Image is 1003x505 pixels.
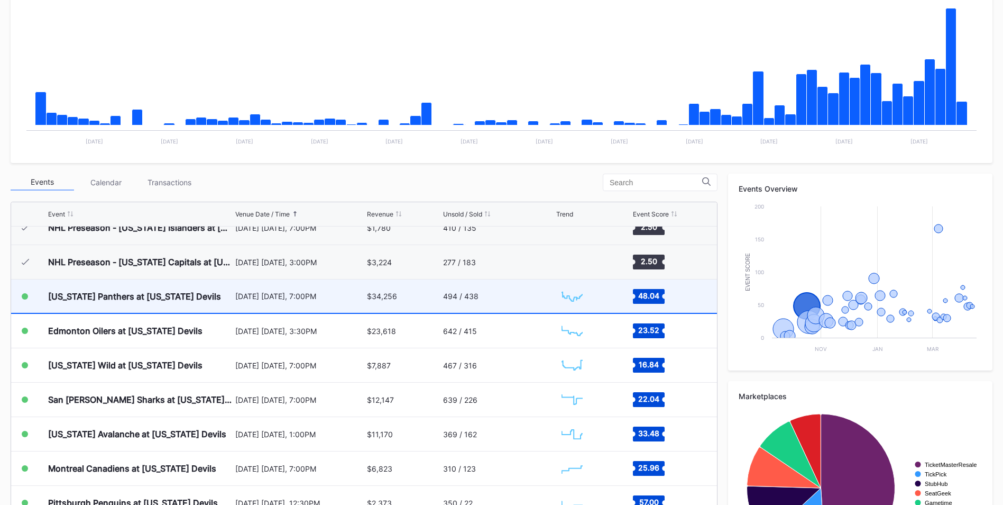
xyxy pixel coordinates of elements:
[443,395,477,404] div: 639 / 226
[48,222,233,233] div: NHL Preseason - [US_STATE] Islanders at [US_STATE] Devils
[925,471,947,477] text: TickPick
[137,174,201,191] div: Transactions
[367,430,393,439] div: $11,170
[235,464,364,473] div: [DATE] [DATE], 7:00PM
[48,257,233,267] div: NHL Preseason - [US_STATE] Capitals at [US_STATE] Devils (Split Squad)
[235,361,364,370] div: [DATE] [DATE], 7:00PM
[86,138,103,145] text: [DATE]
[556,318,588,344] svg: Chart title
[443,258,476,267] div: 277 / 183
[443,430,477,439] div: 369 / 162
[311,138,328,145] text: [DATE]
[638,326,659,335] text: 23.52
[633,210,669,218] div: Event Score
[235,327,364,336] div: [DATE] [DATE], 3:30PM
[758,302,764,308] text: 50
[556,283,588,310] svg: Chart title
[761,335,764,341] text: 0
[754,203,764,210] text: 200
[745,253,751,291] text: Event Score
[638,394,659,403] text: 22.04
[638,429,659,438] text: 33.48
[739,184,982,193] div: Events Overview
[385,138,403,145] text: [DATE]
[638,291,659,300] text: 48.04
[48,360,203,371] div: [US_STATE] Wild at [US_STATE] Devils
[48,394,233,405] div: San [PERSON_NAME] Sharks at [US_STATE] Devils
[611,138,628,145] text: [DATE]
[367,292,397,301] div: $34,256
[48,429,226,439] div: [US_STATE] Avalanche at [US_STATE] Devils
[74,174,137,191] div: Calendar
[872,346,883,352] text: Jan
[48,326,203,336] div: Edmonton Oilers at [US_STATE] Devils
[760,138,778,145] text: [DATE]
[367,223,391,232] div: $1,780
[235,210,290,218] div: Venue Date / Time
[161,138,178,145] text: [DATE]
[927,346,939,352] text: Mar
[739,392,982,401] div: Marketplaces
[236,138,253,145] text: [DATE]
[639,360,659,369] text: 16.84
[443,210,482,218] div: Unsold / Sold
[925,462,977,468] text: TicketMasterResale
[235,258,364,267] div: [DATE] [DATE], 3:00PM
[48,463,216,474] div: Montreal Canadiens at [US_STATE] Devils
[235,395,364,404] div: [DATE] [DATE], 7:00PM
[536,138,553,145] text: [DATE]
[739,201,982,360] svg: Chart title
[48,210,65,218] div: Event
[835,138,853,145] text: [DATE]
[443,327,477,336] div: 642 / 415
[556,352,588,378] svg: Chart title
[815,346,827,352] text: Nov
[235,430,364,439] div: [DATE] [DATE], 1:00PM
[443,223,476,232] div: 410 / 135
[48,291,221,302] div: [US_STATE] Panthers at [US_STATE] Devils
[610,178,702,187] input: Search
[556,455,588,482] svg: Chart title
[640,222,657,231] text: 2.50
[638,463,659,472] text: 25.96
[556,214,588,241] svg: Chart title
[925,490,951,497] text: SeatGeek
[367,361,391,370] div: $7,887
[556,210,573,218] div: Trend
[367,258,392,267] div: $3,224
[367,395,394,404] div: $12,147
[556,421,588,447] svg: Chart title
[443,464,476,473] div: 310 / 123
[755,269,764,275] text: 100
[235,223,364,232] div: [DATE] [DATE], 7:00PM
[367,327,396,336] div: $23,618
[640,257,657,266] text: 2.50
[556,386,588,413] svg: Chart title
[367,464,392,473] div: $6,823
[367,210,393,218] div: Revenue
[686,138,703,145] text: [DATE]
[925,481,948,487] text: StubHub
[11,174,74,191] div: Events
[755,236,764,242] text: 150
[461,138,478,145] text: [DATE]
[556,249,588,275] svg: Chart title
[443,361,477,370] div: 467 / 316
[910,138,928,145] text: [DATE]
[235,292,364,301] div: [DATE] [DATE], 7:00PM
[443,292,479,301] div: 494 / 438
